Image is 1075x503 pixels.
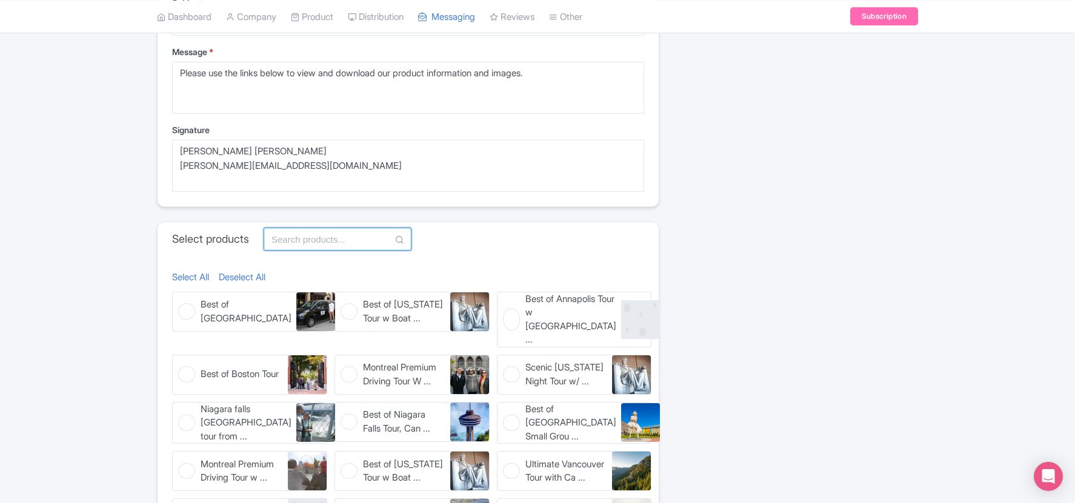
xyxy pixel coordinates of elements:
img: Best of Boston Tour [288,355,327,394]
img: Niagara falls Canada tour from Toronto [296,403,335,442]
span: Best of Annapolis Tour w Harbour Cruise [525,292,616,347]
textarea: [PERSON_NAME] [PERSON_NAME] [PERSON_NAME][EMAIL_ADDRESS][DOMAIN_NAME] [172,140,644,192]
span: Best of Boston Tour [201,367,279,381]
img: Montreal Premium Driving Tour with AML Boat Cruise [288,452,327,490]
span: Best of Palm Springs Small Group Tour w/ Aerial Tram [525,403,616,444]
span: Ultimate Vancouver Tour with Capilano Suspension Bridge and Lunch [525,458,607,485]
img: Best of Washington Tour w Boat Cruise From Baltimore [450,292,489,331]
h3: Select products [172,232,249,246]
span: Montreal Premium Driving Tour With Notre Dame Basilica [363,361,445,388]
span: Best of San Antonio [201,298,291,325]
a: Select All [172,271,209,284]
img: Scenic Washington Night Tour w/ Boat Cruise [612,355,651,394]
img: Best of Niagara Falls Tour, Canada [450,403,489,441]
a: Deselect All [219,271,265,284]
img: Best of Palm Springs Small Group Tour w/ Aerial Tram [621,403,660,442]
span: Niagara falls Canada tour from Toronto [201,403,291,444]
img: Best of Washington Tour w Boat Cruise From Annapolis [450,452,489,490]
textarea: Please use the links below to view and download our product information and images. [172,62,644,114]
span: Scenic Washington Night Tour w/ Boat Cruise [525,361,607,388]
span: Message [172,47,207,57]
input: Search products... [264,228,411,251]
a: Subscription [850,7,918,25]
span: Best of Niagara Falls Tour, Canada [363,408,445,435]
span: Best of Washington Tour w Boat Cruise From Annapolis [363,458,445,485]
span: Signature [172,125,210,135]
img: Montreal Premium Driving Tour With Notre Dame Basilica [450,355,489,394]
img: Ultimate Vancouver Tour with Capilano Suspension Bridge and Lunch [612,452,651,490]
img: product-bg-32101ccba3a89ccd3141e05e9153d52d.png [621,300,660,339]
div: Open Intercom Messenger [1034,462,1063,491]
span: Montreal Premium Driving Tour with AML Boat Cruise [201,458,282,485]
img: Best of San Antonio [296,292,335,331]
span: Best of Washington Tour w Boat Cruise From Baltimore [363,298,445,325]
